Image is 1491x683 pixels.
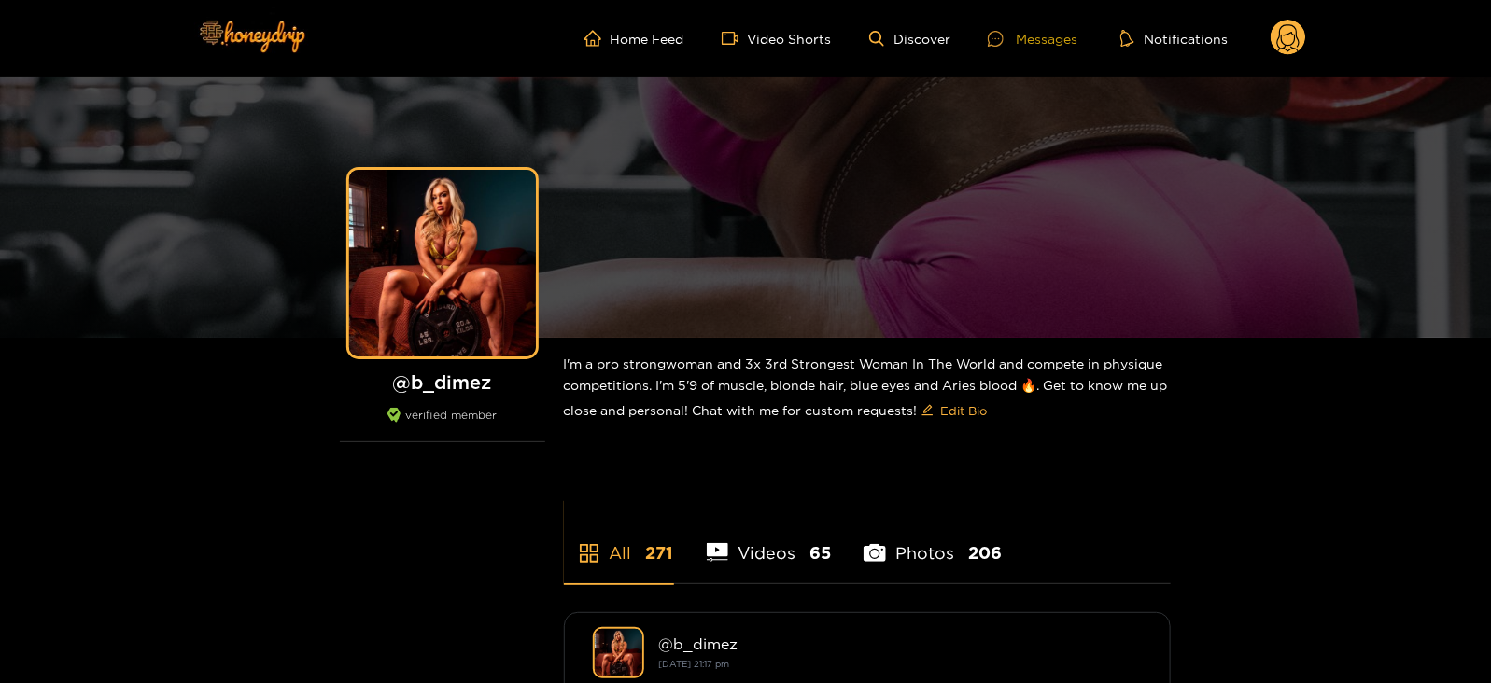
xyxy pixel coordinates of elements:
span: 65 [809,541,831,565]
button: editEdit Bio [918,396,992,425]
a: Discover [869,31,950,47]
div: @ b_dimez [659,635,1142,652]
span: video-camera [722,30,748,47]
a: Video Shorts [722,30,832,47]
span: Edit Bio [941,401,988,420]
small: [DATE] 21:17 pm [659,659,730,669]
span: 271 [646,541,674,565]
a: Home Feed [584,30,684,47]
button: Notifications [1115,29,1233,48]
h1: @ b_dimez [340,370,545,394]
div: I'm a pro strongwoman and 3x 3rd Strongest Woman In The World and compete in physique competition... [564,338,1171,440]
li: Videos [707,499,832,583]
li: Photos [864,499,1002,583]
span: 206 [968,541,1002,565]
li: All [564,499,674,583]
img: b_dimez [593,627,644,678]
span: home [584,30,611,47]
span: edit [921,404,934,418]
div: verified member [340,408,545,442]
div: Messages [988,28,1077,49]
span: appstore [578,542,600,565]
